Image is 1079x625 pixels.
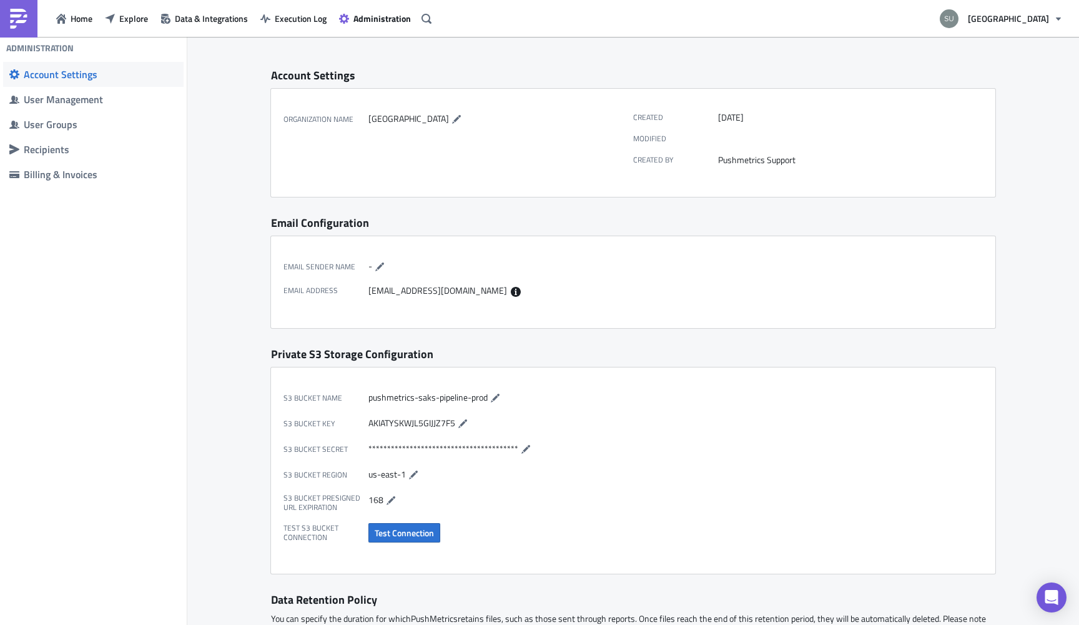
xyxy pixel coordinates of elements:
[939,8,960,29] img: Avatar
[368,416,455,429] span: AKIATYSKWJL5GIJJZ7F5
[275,12,327,25] span: Execution Log
[368,285,627,297] div: [EMAIL_ADDRESS][DOMAIN_NAME]
[24,68,177,81] div: Account Settings
[119,12,148,25] span: Explore
[283,285,368,297] label: Email Address
[9,9,29,29] img: PushMetrics
[283,391,368,406] label: S3 Bucket Name
[333,9,417,28] button: Administration
[283,416,368,431] label: S3 Bucket Key
[283,467,368,482] label: S3 Bucket Region
[271,347,995,361] div: Private S3 Storage Configuration
[633,112,718,123] label: Created
[283,442,368,457] label: S3 Bucket Secret
[283,493,368,512] label: S3 Bucket Presigned URL expiration
[24,143,177,156] div: Recipients
[368,259,372,272] span: -
[633,154,718,166] label: Created by
[368,467,406,480] span: us-east-1
[1037,582,1067,612] div: Open Intercom Messenger
[24,93,177,106] div: User Management
[633,134,718,143] label: Modified
[99,9,154,28] button: Explore
[50,9,99,28] button: Home
[968,12,1049,25] span: [GEOGRAPHIC_DATA]
[368,390,488,403] span: pushmetrics-saks-pipeline-prod
[932,5,1070,32] button: [GEOGRAPHIC_DATA]
[271,68,995,82] div: Account Settings
[368,112,449,125] span: [GEOGRAPHIC_DATA]
[24,118,177,131] div: User Groups
[24,168,177,181] div: Billing & Invoices
[718,154,977,166] div: Pushmetrics Support
[271,216,995,230] div: Email Configuration
[283,112,368,127] label: Organization Name
[353,12,411,25] span: Administration
[283,259,368,274] label: Email Sender Name
[283,523,368,542] label: Test S3 Bucket Connection
[368,492,383,506] span: 168
[375,526,434,539] span: Test Connection
[254,9,333,28] button: Execution Log
[175,12,248,25] span: Data & Integrations
[368,523,440,542] button: Test Connection
[71,12,92,25] span: Home
[271,592,995,607] div: Data Retention Policy
[718,112,744,123] time: 2025-07-29T14:32:24Z
[154,9,254,28] button: Data & Integrations
[6,42,74,54] h4: Administration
